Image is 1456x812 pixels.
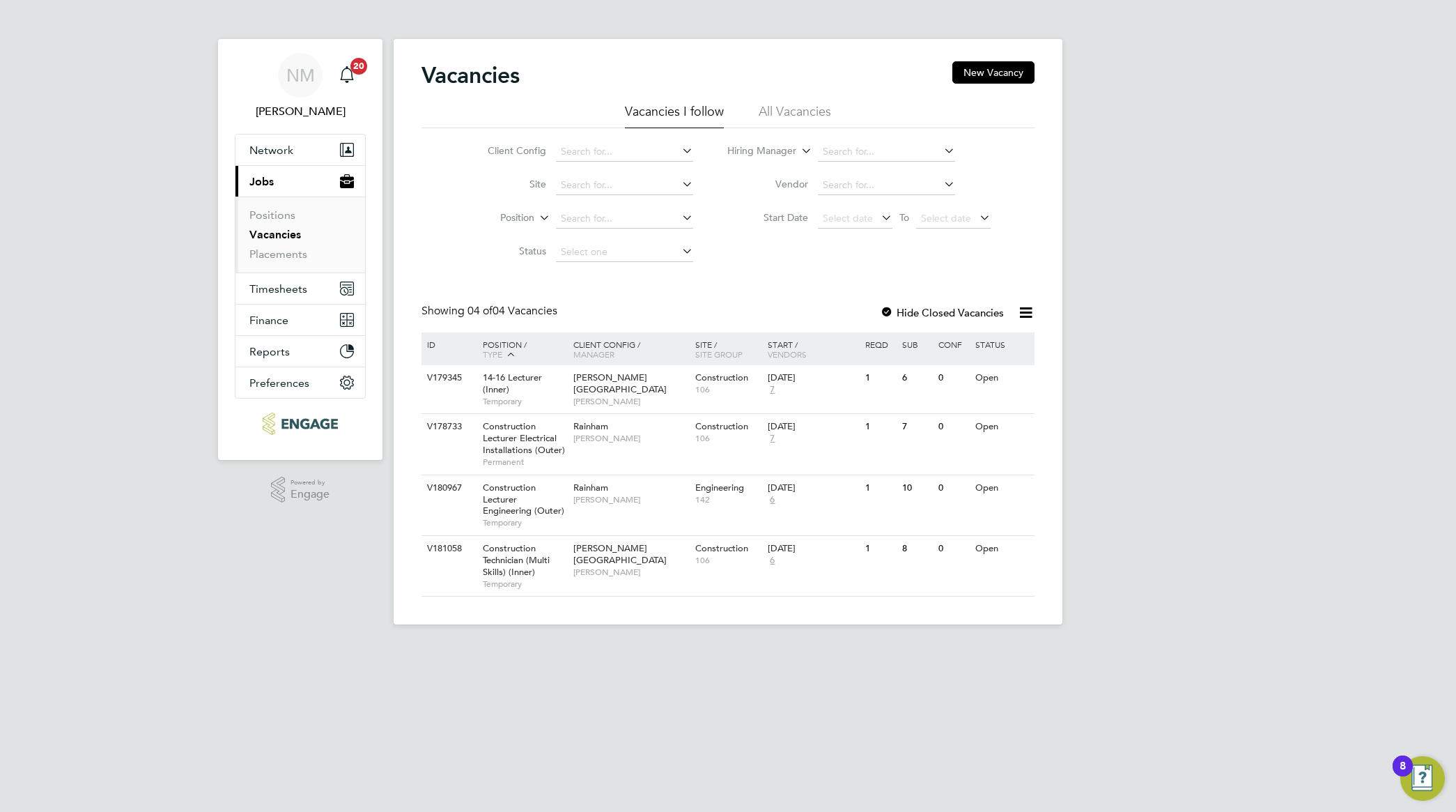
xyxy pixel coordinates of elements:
div: Conf [935,332,971,356]
div: 1 [862,536,898,562]
span: Construction [695,542,748,554]
div: 8 [1400,766,1406,784]
div: 0 [935,536,971,562]
div: Site / [692,332,765,366]
span: 106 [695,555,761,566]
input: Search for... [556,142,693,162]
div: 10 [899,475,935,501]
label: Status [466,245,546,257]
span: Reports [249,345,290,358]
div: Open [972,536,1032,562]
a: Go to home page [235,413,366,435]
span: 04 Vacancies [467,304,557,318]
span: 6 [768,555,777,567]
div: Start / [764,332,862,366]
span: Type [483,348,502,360]
div: Showing [421,304,560,319]
label: Hide Closed Vacancies [880,306,1004,319]
div: [DATE] [768,543,858,555]
span: Nathan Morris [235,103,366,120]
li: Vacancies I follow [625,103,724,128]
div: 0 [935,414,971,440]
div: Open [972,414,1032,440]
span: Manager [573,348,614,360]
button: Timesheets [235,273,365,304]
span: Powered by [291,477,330,489]
div: 1 [862,475,898,501]
span: Finance [249,314,288,327]
div: Client Config / [570,332,692,366]
span: Permanent [483,457,566,468]
button: Reports [235,336,365,367]
span: Construction [695,420,748,432]
span: Preferences [249,376,309,390]
span: 04 of [467,304,493,318]
div: 1 [862,414,898,440]
a: Placements [249,247,307,261]
span: Construction Technician (Multi Skills) (Inner) [483,542,550,578]
span: 14-16 Lecturer (Inner) [483,371,542,395]
label: Hiring Manager [716,144,796,158]
label: Start Date [728,211,808,224]
label: Site [466,178,546,190]
span: Jobs [249,175,274,188]
div: Sub [899,332,935,356]
span: [PERSON_NAME] [573,567,688,578]
span: To [895,208,913,227]
div: Position / [472,332,570,367]
input: Search for... [818,176,955,195]
span: Site Group [695,348,743,360]
label: Vendor [728,178,808,190]
div: 0 [935,365,971,391]
a: Positions [249,208,295,222]
div: 1 [862,365,898,391]
span: Temporary [483,517,566,528]
a: Powered byEngage [271,477,330,503]
span: [PERSON_NAME] [573,494,688,505]
span: Construction [695,371,748,383]
a: 20 [333,53,361,98]
span: 106 [695,433,761,444]
span: Engage [291,489,330,500]
div: Reqd [862,332,898,356]
label: Position [454,211,534,225]
span: Select date [921,212,971,224]
img: ncclondon-logo-retina.png [263,413,337,435]
span: [PERSON_NAME][GEOGRAPHIC_DATA] [573,371,667,395]
div: Open [972,365,1032,391]
div: 7 [899,414,935,440]
div: V178733 [424,414,472,440]
div: [DATE] [768,421,858,433]
span: NM [286,66,315,84]
span: Rainham [573,420,608,432]
span: Network [249,144,293,157]
span: Engineering [695,482,744,493]
div: V181058 [424,536,472,562]
div: V180967 [424,475,472,501]
div: [DATE] [768,482,858,494]
span: [PERSON_NAME] [573,433,688,444]
div: V179345 [424,365,472,391]
span: 7 [768,384,777,396]
input: Select one [556,243,693,262]
span: 142 [695,494,761,505]
span: 7 [768,433,777,445]
li: All Vacancies [759,103,831,128]
span: Temporary [483,396,566,407]
div: Status [972,332,1032,356]
span: 20 [350,58,367,75]
button: Open Resource Center, 8 new notifications [1400,756,1445,801]
div: Open [972,475,1032,501]
span: Select date [823,212,873,224]
button: Network [235,135,365,165]
h2: Vacancies [421,61,520,89]
a: Vacancies [249,228,301,241]
div: 6 [899,365,935,391]
button: New Vacancy [952,61,1035,84]
label: Client Config [466,144,546,157]
span: Rainham [573,482,608,493]
div: 8 [899,536,935,562]
span: Construction Lecturer Electrical Installations (Outer) [483,420,565,456]
span: Construction Lecturer Engineering (Outer) [483,482,564,517]
div: Jobs [235,197,365,273]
